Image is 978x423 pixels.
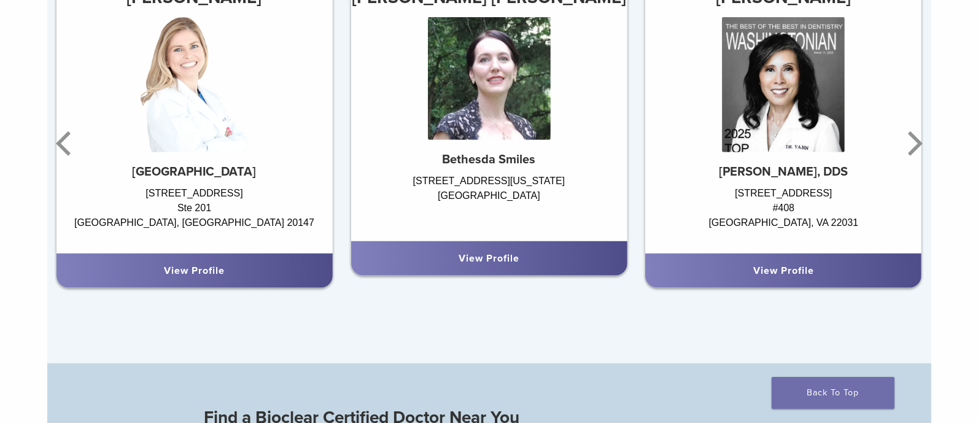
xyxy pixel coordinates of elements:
[442,152,535,167] strong: Bethesda Smiles
[719,165,848,179] strong: [PERSON_NAME], DDS
[56,186,333,241] div: [STREET_ADDRESS] Ste 201 [GEOGRAPHIC_DATA], [GEOGRAPHIC_DATA] 20147
[901,107,925,180] button: Next
[427,17,550,140] img: Dr. Iris Hirschfeld Navabi
[722,17,845,152] img: Dr. Maribel Vann
[753,265,814,277] a: View Profile
[53,107,78,180] button: Previous
[772,377,895,409] a: Back To Top
[133,165,257,179] strong: [GEOGRAPHIC_DATA]
[141,17,248,152] img: Dr. Maya Bachour
[459,252,519,265] a: View Profile
[351,174,627,229] div: [STREET_ADDRESS][US_STATE] [GEOGRAPHIC_DATA]
[164,265,225,277] a: View Profile
[645,186,922,241] div: [STREET_ADDRESS] #408 [GEOGRAPHIC_DATA], VA 22031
